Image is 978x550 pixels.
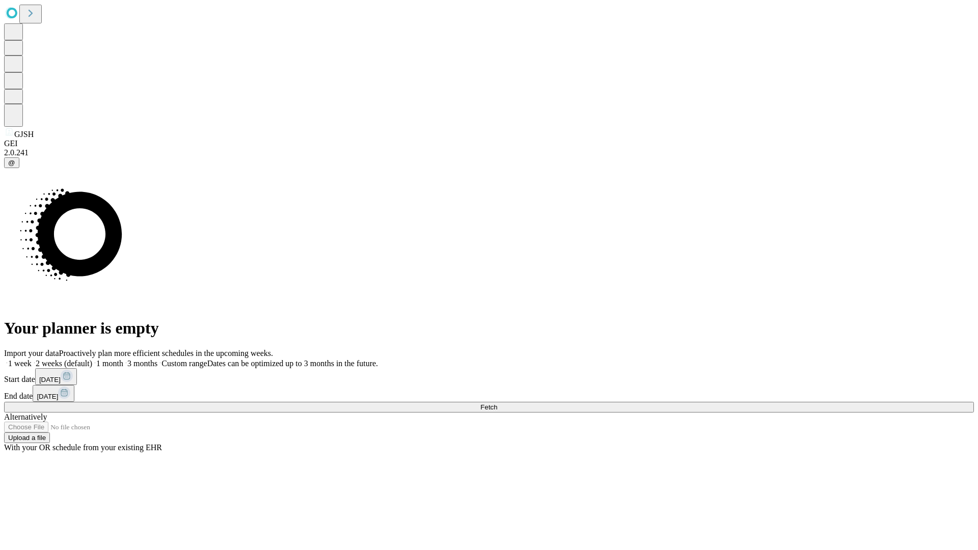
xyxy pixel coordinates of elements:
span: Alternatively [4,413,47,421]
span: GJSH [14,130,34,139]
button: @ [4,157,19,168]
span: @ [8,159,15,167]
button: Upload a file [4,432,50,443]
span: 3 months [127,359,157,368]
span: Custom range [161,359,207,368]
button: [DATE] [35,368,77,385]
span: Dates can be optimized up to 3 months in the future. [207,359,378,368]
div: End date [4,385,974,402]
span: 1 month [96,359,123,368]
h1: Your planner is empty [4,319,974,338]
span: Fetch [480,403,497,411]
span: 2 weeks (default) [36,359,92,368]
span: With your OR schedule from your existing EHR [4,443,162,452]
span: 1 week [8,359,32,368]
span: [DATE] [39,376,61,383]
div: GEI [4,139,974,148]
span: [DATE] [37,393,58,400]
button: [DATE] [33,385,74,402]
div: 2.0.241 [4,148,974,157]
div: Start date [4,368,974,385]
span: Import your data [4,349,59,358]
span: Proactively plan more efficient schedules in the upcoming weeks. [59,349,273,358]
button: Fetch [4,402,974,413]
